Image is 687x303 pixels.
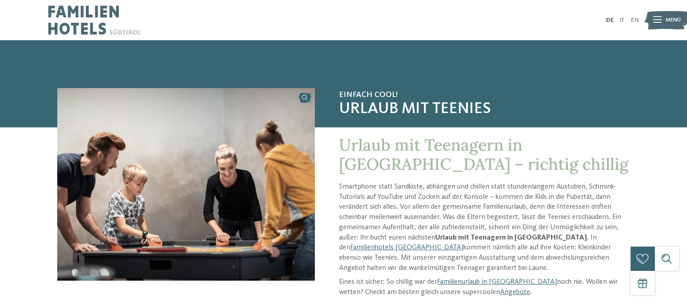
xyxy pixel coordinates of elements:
strong: Urlaub mit Teenagern in [GEOGRAPHIC_DATA] [435,234,587,241]
span: Menü [666,16,681,24]
p: Smartphone statt Sandkiste, abhängen und chillen statt stundenlangem Austoben, Schmink-Tutorials ... [339,182,629,273]
a: Angebote [500,289,530,296]
p: Eines ist sicher: So chillig war der noch nie. Wollen wir wetten? Checkt am besten gleich unsere ... [339,277,629,297]
span: Urlaub mit Teenies [339,100,629,119]
img: Urlaub mit Teenagern in Südtirol geplant? [57,88,315,281]
a: DE [606,17,614,23]
span: Einfach cool! [339,90,629,100]
a: EN [631,17,639,23]
a: Familienurlaub in [GEOGRAPHIC_DATA] [437,278,557,286]
a: Familienhotels [GEOGRAPHIC_DATA] [350,244,463,251]
a: IT [619,17,624,23]
span: Urlaub mit Teenagern in [GEOGRAPHIC_DATA] – richtig chillig [339,135,628,174]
